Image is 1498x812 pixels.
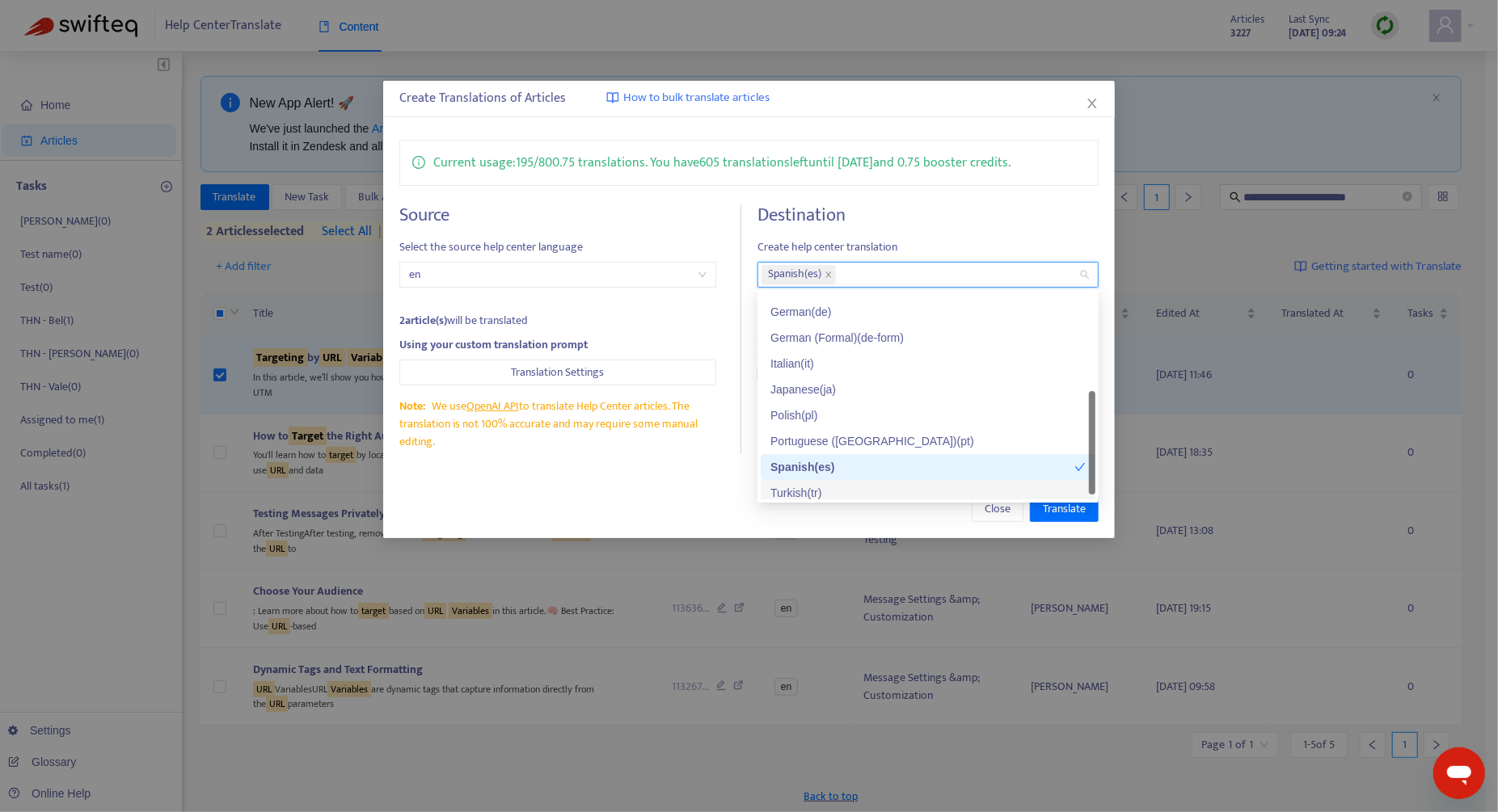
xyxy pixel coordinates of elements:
[399,204,716,226] h4: Source
[770,329,1086,347] div: German (Formal) ( de-form )
[606,89,770,107] a: How to bulk translate articles
[399,360,716,385] button: Translation Settings
[1433,747,1485,799] iframe: Button to launch messaging window
[412,153,425,169] span: info-circle
[770,355,1086,372] div: Italian ( it )
[972,496,1023,522] button: Close
[512,364,605,381] span: Translation Settings
[399,398,716,451] div: We use to translate Help Center articles. The translation is not 100% accurate and may require so...
[770,458,1074,476] div: Spanish ( es )
[1043,500,1086,518] span: Translate
[1030,496,1099,522] button: Translate
[770,303,1086,321] div: German ( de )
[399,238,716,256] span: Select the source help center language
[757,204,1099,226] h4: Destination
[985,500,1011,518] span: Close
[466,397,519,415] a: OpenAI API
[433,153,1011,173] p: Current usage: 195 / 800.75 translations . You have 605 translations left until [DATE] and 0.75 b...
[770,432,1086,450] div: Portuguese ([GEOGRAPHIC_DATA]) ( pt )
[399,336,716,354] div: Using your custom translation prompt
[1083,95,1101,112] button: Close
[1086,97,1099,110] span: close
[757,238,1099,256] span: Create help center translation
[399,89,1099,108] div: Create Translations of Articles
[409,263,707,287] span: en
[399,312,716,330] div: will be translated
[1074,461,1086,473] span: check
[768,265,821,284] span: Spanish ( es )
[770,484,1086,502] div: Turkish ( tr )
[825,271,833,279] span: close
[606,91,619,104] img: image-link
[623,89,770,107] span: How to bulk translate articles
[399,397,425,415] span: Note:
[770,381,1086,398] div: Japanese ( ja )
[770,406,1086,424] div: Polish ( pl )
[399,311,447,330] strong: 2 article(s)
